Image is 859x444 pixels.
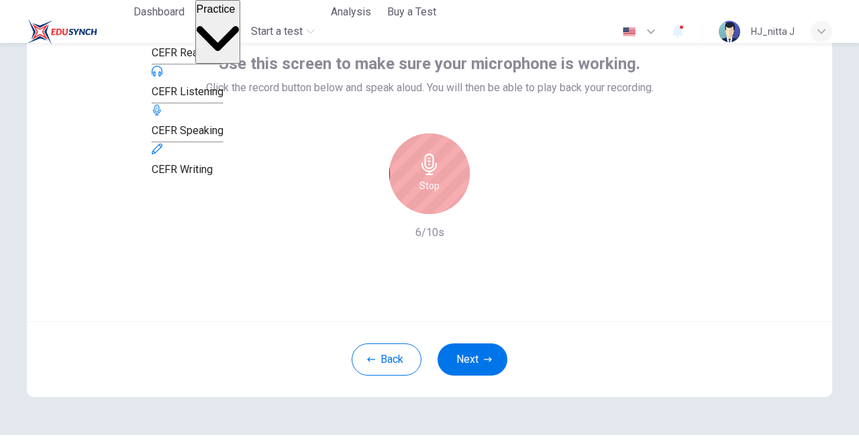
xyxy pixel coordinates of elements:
[152,65,223,100] div: CEFR Listening
[134,4,185,20] span: Dashboard
[389,133,470,214] button: Stop
[27,18,97,45] img: ELTC logo
[246,19,320,44] button: Start a test
[331,4,371,20] span: Analysis
[152,104,223,139] div: CEFR Speaking
[197,3,236,15] span: Practice
[152,143,223,178] div: CEFR Writing
[251,23,303,40] span: Start a test
[152,163,213,176] span: CEFR Writing
[415,225,444,241] h6: 6/10s
[152,85,223,98] span: CEFR Listening
[387,4,436,20] span: Buy a Test
[751,23,795,40] div: HJ_nitta J
[27,18,128,45] a: ELTC logo
[152,124,223,137] span: CEFR Speaking
[719,21,740,42] img: Profile picture
[438,343,507,376] button: Next
[419,178,440,194] h6: Stop
[621,27,638,37] img: en
[206,80,654,96] span: Click the record button below and speak aloud. You will then be able to play back your recording.
[352,343,421,376] button: Back
[219,53,640,74] span: Use this screen to make sure your microphone is working.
